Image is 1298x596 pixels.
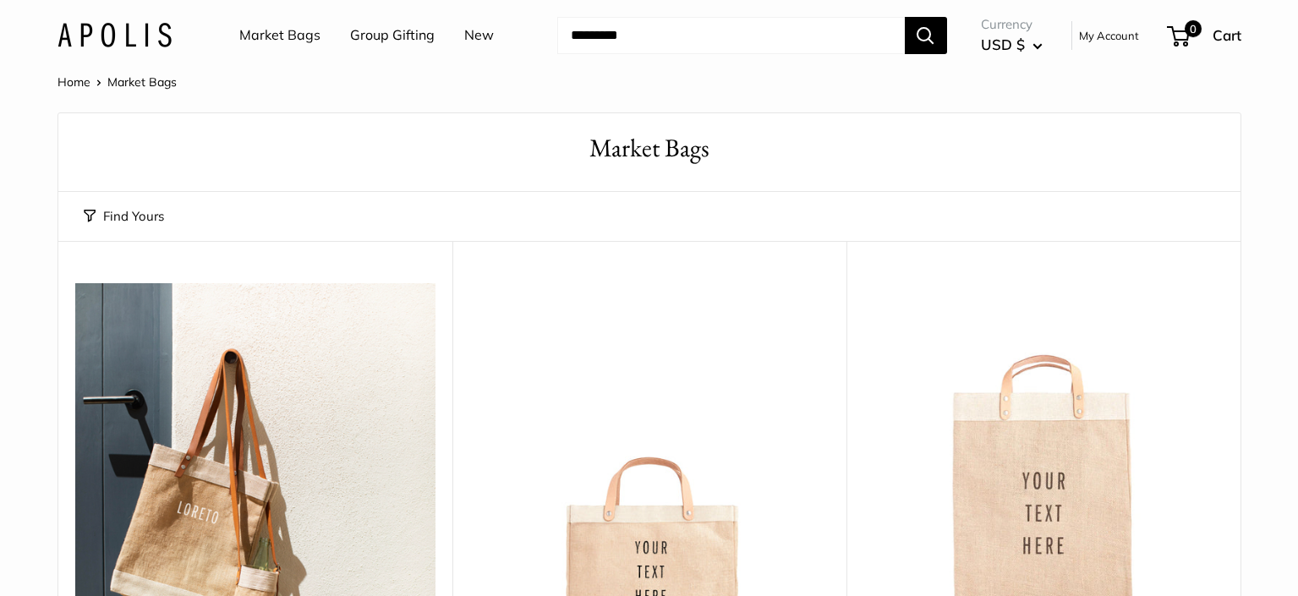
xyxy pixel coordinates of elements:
a: Group Gifting [350,23,435,48]
a: 0 Cart [1169,22,1241,49]
button: Find Yours [84,205,164,228]
span: USD $ [981,36,1025,53]
span: Currency [981,13,1043,36]
nav: Breadcrumb [58,71,177,93]
a: New [464,23,494,48]
a: Home [58,74,90,90]
button: Search [905,17,947,54]
span: Cart [1213,26,1241,44]
span: Market Bags [107,74,177,90]
a: Market Bags [239,23,320,48]
input: Search... [557,17,905,54]
button: USD $ [981,31,1043,58]
h1: Market Bags [84,130,1215,167]
a: My Account [1079,25,1139,46]
img: Apolis [58,23,172,47]
span: 0 [1184,20,1201,37]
